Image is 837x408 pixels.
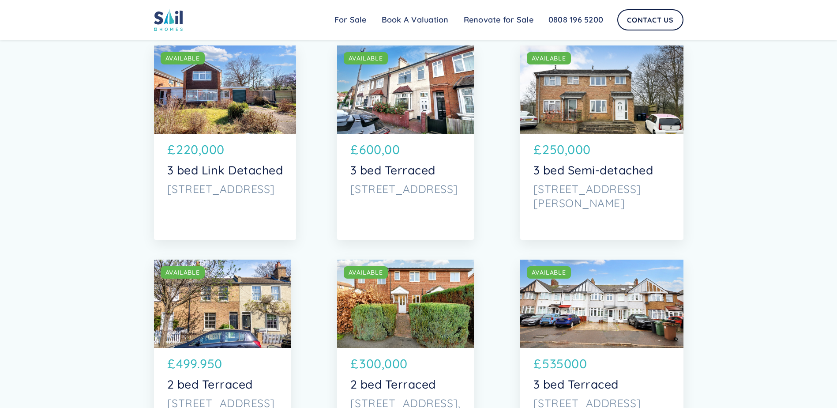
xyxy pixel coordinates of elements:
[327,11,374,29] a: For Sale
[165,54,200,63] div: AVAILABLE
[154,45,297,240] a: AVAILABLE£220,0003 bed Link Detached[STREET_ADDRESS]
[541,11,611,29] a: 0808 196 5200
[350,140,359,159] p: £
[533,140,542,159] p: £
[350,182,461,196] p: [STREET_ADDRESS]
[350,378,461,392] p: 2 bed Terraced
[176,140,225,159] p: 220,000
[167,140,176,159] p: £
[359,355,408,374] p: 300,000
[456,11,541,29] a: Renovate for Sale
[349,54,383,63] div: AVAILABLE
[167,355,176,374] p: £
[533,182,670,210] p: [STREET_ADDRESS][PERSON_NAME]
[374,11,456,29] a: Book A Valuation
[359,140,400,159] p: 600,00
[350,163,461,178] p: 3 bed Terraced
[167,163,283,178] p: 3 bed Link Detached
[520,45,683,240] a: AVAILABLE£250,0003 bed Semi-detached[STREET_ADDRESS][PERSON_NAME]
[176,355,222,374] p: 499.950
[337,45,474,240] a: AVAILABLE£600,003 bed Terraced[STREET_ADDRESS]
[533,163,670,178] p: 3 bed Semi-detached
[165,268,200,277] div: AVAILABLE
[349,268,383,277] div: AVAILABLE
[617,9,683,30] a: Contact Us
[533,378,670,392] p: 3 bed Terraced
[542,140,591,159] p: 250,000
[532,54,566,63] div: AVAILABLE
[533,355,542,374] p: £
[532,268,566,277] div: AVAILABLE
[154,9,183,31] img: sail home logo colored
[542,355,587,374] p: 535000
[167,378,278,392] p: 2 bed Terraced
[350,355,359,374] p: £
[167,182,283,196] p: [STREET_ADDRESS]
